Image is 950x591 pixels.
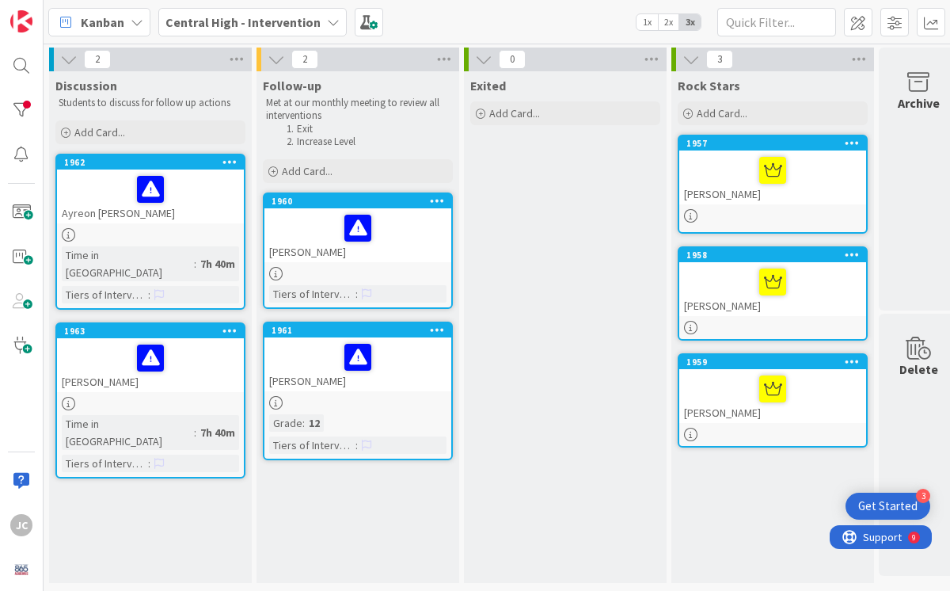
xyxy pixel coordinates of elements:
[717,8,836,36] input: Quick Filter...
[263,78,321,93] span: Follow-up
[57,155,244,223] div: 1962Ayreon [PERSON_NAME]
[636,14,658,30] span: 1x
[62,246,194,281] div: Time in [GEOGRAPHIC_DATA]
[269,437,355,454] div: Tiers of Intervention
[264,208,451,262] div: [PERSON_NAME]
[282,164,332,178] span: Add Card...
[148,455,150,472] span: :
[272,196,451,207] div: 1960
[266,97,450,123] p: Met at our monthly meeting to review all interventions
[679,262,866,316] div: [PERSON_NAME]
[302,414,305,432] span: :
[916,489,930,503] div: 3
[264,323,451,337] div: 1961
[272,325,451,336] div: 1961
[678,353,868,448] a: 1959[PERSON_NAME]
[264,337,451,391] div: [PERSON_NAME]
[81,13,124,32] span: Kanban
[264,323,451,391] div: 1961[PERSON_NAME]
[679,151,866,204] div: [PERSON_NAME]
[658,14,679,30] span: 2x
[679,248,866,262] div: 1958
[269,414,302,432] div: Grade
[10,514,32,536] div: JC
[269,285,355,303] div: Tiers of Intervention
[196,255,239,273] div: 7h 40m
[858,498,918,514] div: Get Started
[678,246,868,341] a: 1958[PERSON_NAME]
[74,125,125,139] span: Add Card...
[686,250,866,261] div: 1958
[679,136,866,151] div: 1957
[679,248,866,316] div: 1958[PERSON_NAME]
[470,78,506,93] span: Exited
[196,424,239,441] div: 7h 40m
[33,2,72,21] span: Support
[686,357,866,368] div: 1959
[57,324,244,392] div: 1963[PERSON_NAME]
[679,355,866,423] div: 1959[PERSON_NAME]
[489,106,540,120] span: Add Card...
[64,326,244,337] div: 1963
[679,136,866,204] div: 1957[PERSON_NAME]
[263,322,453,460] a: 1961[PERSON_NAME]Grade:12Tiers of Intervention:
[291,50,318,69] span: 2
[62,415,194,450] div: Time in [GEOGRAPHIC_DATA]
[59,97,242,109] p: Students to discuss for follow up actions
[264,194,451,208] div: 1960
[55,78,117,93] span: Discussion
[679,355,866,369] div: 1959
[678,78,740,93] span: Rock Stars
[355,285,358,303] span: :
[679,369,866,423] div: [PERSON_NAME]
[62,286,148,303] div: Tiers of Intervention
[264,194,451,262] div: 1960[PERSON_NAME]
[57,155,244,170] div: 1962
[499,50,526,69] span: 0
[898,93,940,112] div: Archive
[194,424,196,441] span: :
[686,138,866,149] div: 1957
[697,106,747,120] span: Add Card...
[55,154,245,310] a: 1962Ayreon [PERSON_NAME]Time in [GEOGRAPHIC_DATA]:7h 40mTiers of Intervention:
[678,135,868,234] a: 1957[PERSON_NAME]
[57,338,244,392] div: [PERSON_NAME]
[679,14,701,30] span: 3x
[845,493,930,520] div: Open Get Started checklist, remaining modules: 3
[62,455,148,472] div: Tiers of Intervention
[305,414,324,432] div: 12
[64,157,244,168] div: 1962
[82,6,86,19] div: 9
[57,170,244,223] div: Ayreon [PERSON_NAME]
[706,50,733,69] span: 3
[57,324,244,338] div: 1963
[55,322,245,479] a: 1963[PERSON_NAME]Time in [GEOGRAPHIC_DATA]:7h 40mTiers of Intervention:
[148,286,150,303] span: :
[282,135,450,148] li: Increase Level
[263,193,453,309] a: 1960[PERSON_NAME]Tiers of Intervention:
[282,123,450,135] li: Exit
[899,360,938,379] div: Delete
[194,255,196,273] span: :
[84,50,111,69] span: 2
[10,10,32,32] img: Visit kanbanzone.com
[165,14,321,30] b: Central High - Intervention
[355,437,358,454] span: :
[10,559,32,581] img: avatar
